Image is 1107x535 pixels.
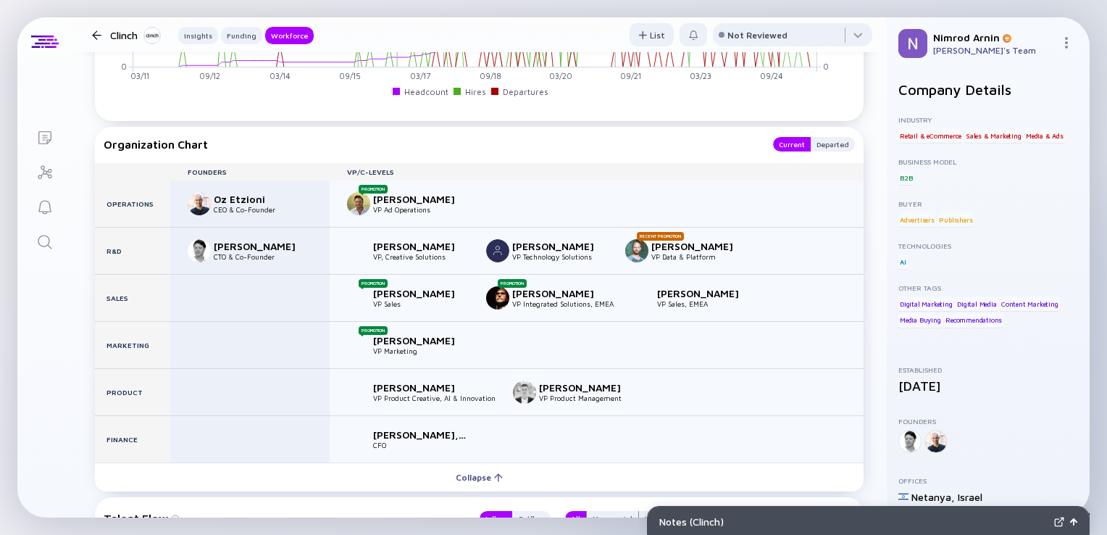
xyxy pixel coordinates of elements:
div: CTO & Co-Founder [214,252,309,261]
div: [PERSON_NAME]'s Team [933,45,1055,56]
button: Current [773,137,811,152]
img: Nimrod Profile Picture [898,29,927,58]
img: Open Notes [1070,518,1077,526]
div: Media Buying [898,313,943,328]
button: Funding [221,27,262,44]
img: Raz Peter picture [188,239,211,262]
div: Founders [898,417,1078,426]
div: Industry [898,115,1078,124]
button: Workforce [265,27,314,44]
div: CFO [373,441,469,449]
div: VP Product Creative, AI & Innovation [373,394,496,402]
img: Shachar Roth picture [625,239,648,262]
div: B2B [898,170,914,185]
div: [PERSON_NAME] [373,240,469,252]
div: Advertisers [898,212,936,227]
div: [PERSON_NAME], CPA [373,428,469,441]
div: VP Technology Solutions [512,252,608,261]
div: All [565,511,586,526]
div: Operations [95,181,170,227]
div: [PERSON_NAME] [651,240,747,252]
img: Oz Etzioni picture [188,192,211,215]
div: Offices [898,476,1078,485]
button: Inflow [480,511,512,526]
tspan: 03/23 [690,71,711,80]
div: VP Integrated Solutions, EMEA [512,299,614,308]
div: [PERSON_NAME] [539,381,635,394]
tspan: 03/17 [410,71,430,80]
tspan: 09/24 [760,71,783,80]
div: VP Marketing [373,347,469,355]
div: VP/C-Levels [330,167,864,176]
div: Not Reviewed [727,30,788,41]
button: Outflow [512,511,551,526]
tspan: 03/14 [270,71,291,80]
div: Recommendations [944,313,1003,328]
div: Business Model [898,157,1078,166]
div: Technologies [898,241,1078,250]
div: [PERSON_NAME] [512,287,608,299]
div: Organization Chart [104,137,759,152]
img: Ram Alon picture [347,381,370,404]
a: Search [17,223,72,258]
div: R&D [95,228,170,274]
div: Retail & eCommerce [898,128,962,143]
div: VP, Creative Solutions [373,252,469,261]
div: Buyer [898,199,1078,208]
div: Other Tags [898,283,1078,292]
div: Israel [958,491,982,503]
button: Managerial [586,511,639,526]
div: Digital Media [956,296,998,311]
img: Jess Hondolero picture [347,239,370,262]
tspan: 0 [823,61,829,70]
button: Collapse [95,463,864,492]
div: VP/C-Level [639,511,690,526]
div: Funding [221,28,262,43]
div: Founders [170,167,330,176]
div: List [630,24,674,46]
div: Talent Flow [104,507,465,529]
div: VP Sales [373,299,469,308]
div: [PERSON_NAME] [373,381,469,394]
div: [PERSON_NAME] [373,193,469,205]
tspan: 09/18 [480,71,501,80]
tspan: 0 [121,61,127,70]
a: Reminders [17,188,72,223]
img: Manu Ferreiro picture [486,286,509,310]
tspan: 09/15 [339,71,361,80]
div: Product [95,369,170,415]
div: [DATE] [898,378,1078,394]
tspan: 03/11 [130,71,149,80]
div: Media & Ads [1024,128,1065,143]
button: Insights [178,27,218,44]
tspan: 03/20 [549,71,572,80]
div: Managerial [587,511,638,526]
div: Content Marketing [1000,296,1060,311]
img: Roger X. Vasquez picture [486,239,509,262]
div: Sales & Marketing [964,128,1023,143]
img: Chris Grimsey picture [631,286,654,310]
div: VP Product Management [539,394,635,402]
img: Expand Notes [1054,517,1064,527]
div: AI [898,254,908,269]
img: Israel Flag [898,492,908,502]
img: Robert D. picture [347,192,370,215]
img: Kevin Sauer picture [347,286,370,310]
div: Marketing [95,322,170,368]
tspan: 09/21 [620,71,641,80]
img: Katie Arena picture [347,333,370,357]
div: VP Ad Operations [373,205,469,214]
a: Investor Map [17,154,72,188]
div: Digital Marketing [898,296,954,311]
div: Insights [178,28,218,43]
div: VP Sales, EMEA [657,299,753,308]
div: Promotion [498,279,527,288]
tspan: 09/12 [199,71,220,80]
div: Recent Promotion [637,232,684,241]
div: Departed [811,137,855,152]
div: Sales [95,275,170,321]
div: Nimrod Arnin [933,31,1055,43]
div: Clinch [110,26,161,44]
